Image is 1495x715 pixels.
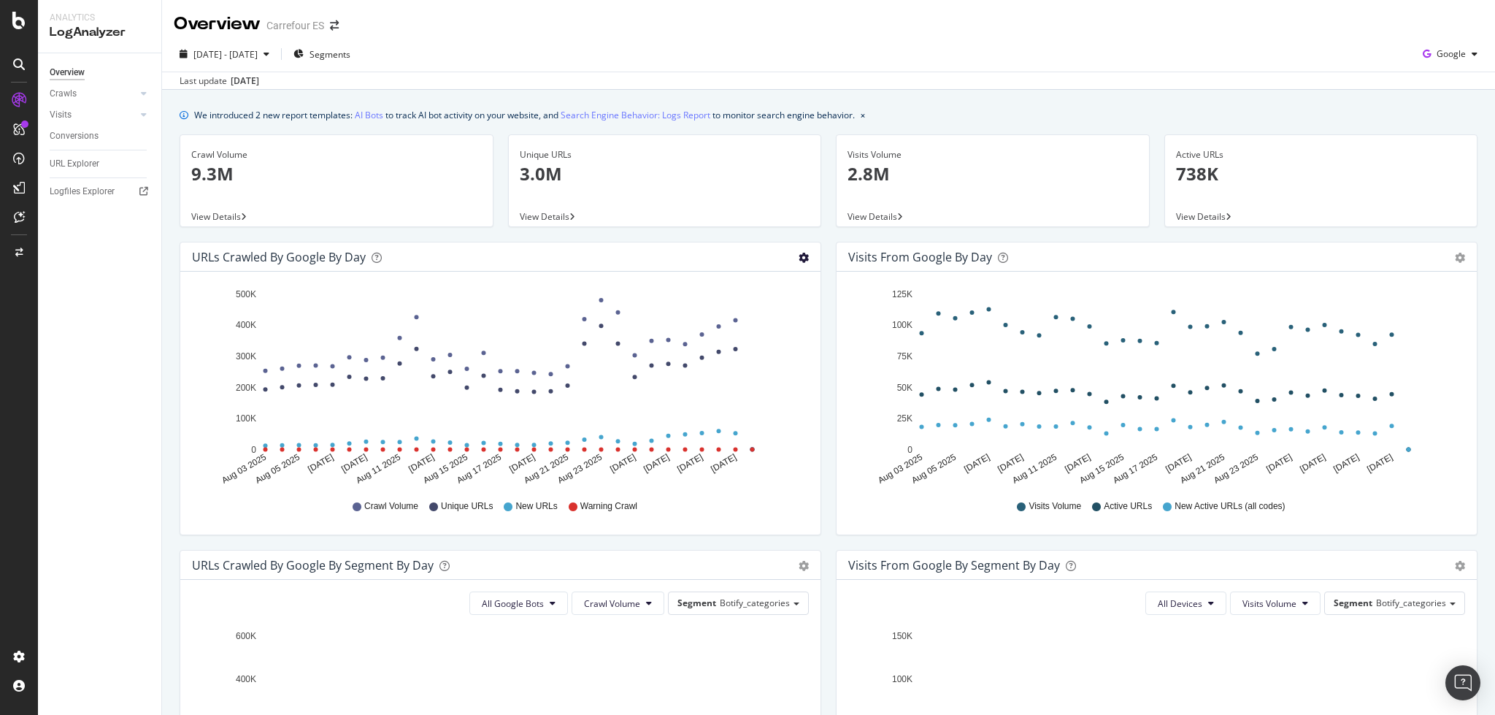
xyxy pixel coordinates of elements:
[50,156,151,172] a: URL Explorer
[253,452,301,486] text: Aug 05 2025
[192,250,366,264] div: URLs Crawled by Google by day
[907,445,912,455] text: 0
[407,452,436,475] text: [DATE]
[1212,452,1260,486] text: Aug 23 2025
[355,107,383,123] a: AI Bots
[50,129,99,144] div: Conversions
[897,351,912,362] text: 75K
[580,500,637,513] span: Warning Crawl
[191,161,482,186] p: 9.3M
[174,42,275,66] button: [DATE] - [DATE]
[507,452,537,475] text: [DATE]
[192,558,434,573] div: URLs Crawled by Google By Segment By Day
[306,452,335,475] text: [DATE]
[50,184,151,199] a: Logfiles Explorer
[421,452,469,486] text: Aug 15 2025
[194,107,855,123] div: We introduced 2 new report templates: to track AI bot activity on your website, and to monitor se...
[1242,597,1296,610] span: Visits Volume
[236,631,256,641] text: 600K
[191,148,482,161] div: Crawl Volume
[1178,452,1226,486] text: Aug 21 2025
[520,210,569,223] span: View Details
[897,383,912,393] text: 50K
[1176,161,1467,186] p: 738K
[50,65,151,80] a: Overview
[191,210,241,223] span: View Details
[180,74,259,88] div: Last update
[892,289,912,299] text: 125K
[1334,597,1372,609] span: Segment
[251,445,256,455] text: 0
[231,74,259,88] div: [DATE]
[848,210,897,223] span: View Details
[236,351,256,362] text: 300K
[50,129,151,144] a: Conversions
[50,107,72,123] div: Visits
[174,12,261,37] div: Overview
[50,24,150,41] div: LogAnalyzer
[848,283,1458,486] svg: A chart.
[236,289,256,299] text: 500K
[799,253,809,263] div: gear
[50,107,137,123] a: Visits
[848,161,1138,186] p: 2.8M
[455,452,503,486] text: Aug 17 2025
[720,597,790,609] span: Botify_categories
[584,597,640,610] span: Crawl Volume
[1077,452,1126,486] text: Aug 15 2025
[50,156,99,172] div: URL Explorer
[1331,452,1361,475] text: [DATE]
[1104,500,1152,513] span: Active URLs
[1264,452,1294,475] text: [DATE]
[288,42,356,66] button: Segments
[892,321,912,331] text: 100K
[1010,452,1058,486] text: Aug 11 2025
[236,413,256,424] text: 100K
[266,18,324,33] div: Carrefour ES
[330,20,339,31] div: arrow-right-arrow-left
[236,321,256,331] text: 400K
[339,452,369,475] text: [DATE]
[515,500,557,513] span: New URLs
[1175,500,1285,513] span: New Active URLs (all codes)
[1145,592,1226,615] button: All Devices
[364,500,418,513] span: Crawl Volume
[192,283,802,486] svg: A chart.
[848,148,1138,161] div: Visits Volume
[556,452,604,486] text: Aug 23 2025
[677,597,716,609] span: Segment
[561,107,710,123] a: Search Engine Behavior: Logs Report
[709,452,738,475] text: [DATE]
[848,558,1060,573] div: Visits from Google By Segment By Day
[193,48,258,61] span: [DATE] - [DATE]
[675,452,704,475] text: [DATE]
[50,86,137,102] a: Crawls
[50,65,85,80] div: Overview
[876,452,924,486] text: Aug 03 2025
[354,452,402,486] text: Aug 11 2025
[50,12,150,24] div: Analytics
[608,452,637,475] text: [DATE]
[892,631,912,641] text: 150K
[848,250,992,264] div: Visits from Google by day
[236,383,256,393] text: 200K
[1063,452,1092,475] text: [DATE]
[572,592,664,615] button: Crawl Volume
[310,48,350,61] span: Segments
[520,148,810,161] div: Unique URLs
[1437,47,1466,60] span: Google
[1230,592,1321,615] button: Visits Volume
[857,104,869,126] button: close banner
[1176,148,1467,161] div: Active URLs
[1164,452,1193,475] text: [DATE]
[220,452,268,486] text: Aug 03 2025
[1176,210,1226,223] span: View Details
[520,161,810,186] p: 3.0M
[522,452,570,486] text: Aug 21 2025
[469,592,568,615] button: All Google Bots
[441,500,493,513] span: Unique URLs
[50,86,77,102] div: Crawls
[1298,452,1327,475] text: [DATE]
